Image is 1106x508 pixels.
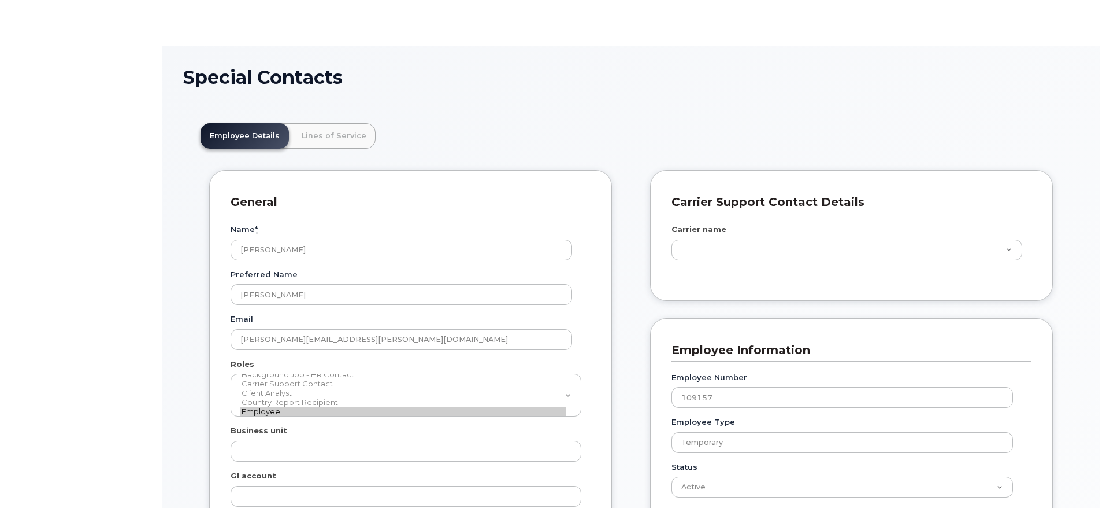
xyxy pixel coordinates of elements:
[231,194,582,210] h3: General
[671,343,1023,358] h3: Employee Information
[240,398,566,407] option: Country Report Recipient
[240,389,566,398] option: Client Analyst
[240,407,566,417] option: Employee
[240,370,566,380] option: Background Job - HR Contact
[183,67,1079,87] h1: Special Contacts
[240,380,566,389] option: Carrier Support Contact
[231,269,298,280] label: Preferred Name
[231,314,253,325] label: Email
[231,359,254,370] label: Roles
[671,462,697,473] label: Status
[231,224,258,235] label: Name
[671,194,1023,210] h3: Carrier Support Contact Details
[255,224,258,234] abbr: required
[671,224,726,235] label: Carrier name
[671,372,747,383] label: Employee Number
[201,123,289,149] a: Employee Details
[671,417,735,428] label: Employee Type
[292,123,376,149] a: Lines of Service
[231,425,287,436] label: Business unit
[231,470,276,481] label: Gl account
